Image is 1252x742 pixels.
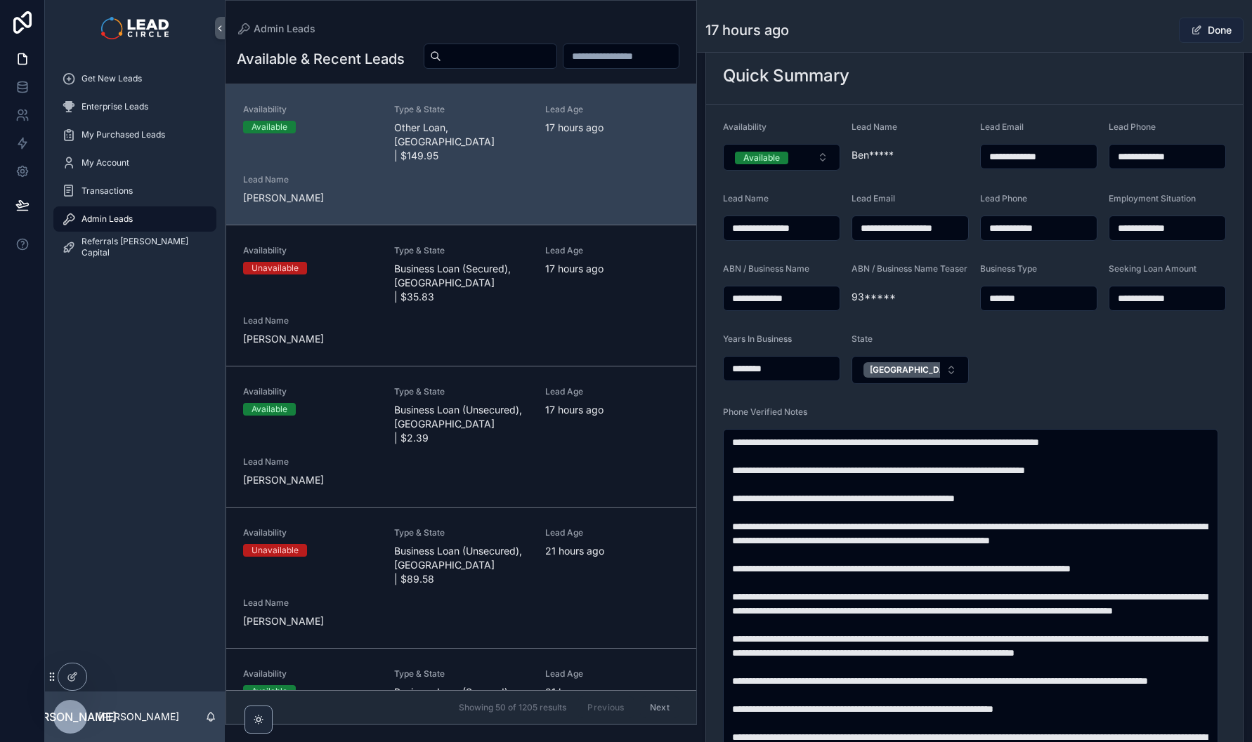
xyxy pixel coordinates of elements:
[226,225,696,366] a: AvailabilityUnavailableType & StateBusiness Loan (Secured), [GEOGRAPHIC_DATA] | $35.83Lead Age17 ...
[545,668,679,680] span: Lead Age
[81,213,133,225] span: Admin Leads
[243,668,377,680] span: Availability
[243,527,377,538] span: Availability
[852,121,897,132] span: Lead Name
[53,150,216,175] a: My Account
[252,685,287,698] div: Available
[1109,121,1156,132] span: Lead Phone
[1179,18,1244,43] button: Done
[394,668,528,680] span: Type & State
[98,710,179,724] p: [PERSON_NAME]
[81,157,129,168] span: My Account
[53,94,216,119] a: Enterprise Leads
[980,193,1027,204] span: Lead Phone
[243,332,377,346] span: [PERSON_NAME]
[394,262,528,304] span: Business Loan (Secured), [GEOGRAPHIC_DATA] | $35.83
[53,66,216,91] a: Get New Leads
[723,144,840,171] button: Select Button
[545,685,679,699] span: 21 hours ago
[394,121,528,163] span: Other Loan, [GEOGRAPHIC_DATA] | $149.95
[24,708,117,725] span: [PERSON_NAME]
[852,333,873,344] span: State
[545,262,679,276] span: 17 hours ago
[852,263,967,274] span: ABN / Business Name Teaser
[1109,193,1196,204] span: Employment Situation
[723,121,767,132] span: Availability
[394,544,528,586] span: Business Loan (Unsecured), [GEOGRAPHIC_DATA] | $89.58
[243,614,377,628] span: [PERSON_NAME]
[53,178,216,204] a: Transactions
[237,22,315,36] a: Admin Leads
[226,84,696,225] a: AvailabilityAvailableType & StateOther Loan, [GEOGRAPHIC_DATA] | $149.95Lead Age17 hours agoLead ...
[980,263,1037,274] span: Business Type
[237,49,405,69] h1: Available & Recent Leads
[394,527,528,538] span: Type & State
[252,544,299,557] div: Unavailable
[545,245,679,256] span: Lead Age
[852,193,895,204] span: Lead Email
[243,174,377,185] span: Lead Name
[723,333,792,344] span: Years In Business
[81,73,142,84] span: Get New Leads
[852,356,969,384] button: Select Button
[53,234,216,260] a: Referrals [PERSON_NAME] Capital
[243,245,377,256] span: Availability
[81,236,202,258] span: Referrals [PERSON_NAME] Capital
[545,544,679,558] span: 21 hours ago
[394,245,528,256] span: Type & State
[870,364,959,376] span: [GEOGRAPHIC_DATA]
[226,507,696,648] a: AvailabilityUnavailableType & StateBusiness Loan (Unsecured), [GEOGRAPHIC_DATA] | $89.58Lead Age2...
[394,403,528,445] span: Business Loan (Unsecured), [GEOGRAPHIC_DATA] | $2.39
[81,185,133,197] span: Transactions
[394,104,528,115] span: Type & State
[1109,263,1196,274] span: Seeking Loan Amount
[243,191,377,205] span: [PERSON_NAME]
[252,403,287,416] div: Available
[459,702,566,713] span: Showing 50 of 1205 results
[243,315,377,326] span: Lead Name
[545,121,679,135] span: 17 hours ago
[743,152,780,164] div: Available
[53,122,216,147] a: My Purchased Leads
[81,101,148,112] span: Enterprise Leads
[723,406,807,417] span: Phone Verified Notes
[394,685,528,727] span: Business Loan (Secured), [GEOGRAPHIC_DATA] | $25.38
[243,386,377,397] span: Availability
[254,22,315,36] span: Admin Leads
[545,403,679,417] span: 17 hours ago
[252,121,287,133] div: Available
[545,527,679,538] span: Lead Age
[81,129,165,140] span: My Purchased Leads
[243,104,377,115] span: Availability
[252,262,299,274] div: Unavailable
[53,206,216,232] a: Admin Leads
[863,362,979,378] button: Unselect 11
[723,193,769,204] span: Lead Name
[723,263,809,274] span: ABN / Business Name
[394,386,528,397] span: Type & State
[243,456,377,468] span: Lead Name
[705,20,789,40] h1: 17 hours ago
[640,696,679,718] button: Next
[45,56,225,278] div: scrollable content
[980,121,1024,132] span: Lead Email
[226,366,696,507] a: AvailabilityAvailableType & StateBusiness Loan (Unsecured), [GEOGRAPHIC_DATA] | $2.39Lead Age17 h...
[545,104,679,115] span: Lead Age
[243,473,377,487] span: [PERSON_NAME]
[243,597,377,609] span: Lead Name
[545,386,679,397] span: Lead Age
[723,65,849,87] h2: Quick Summary
[101,17,168,39] img: App logo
